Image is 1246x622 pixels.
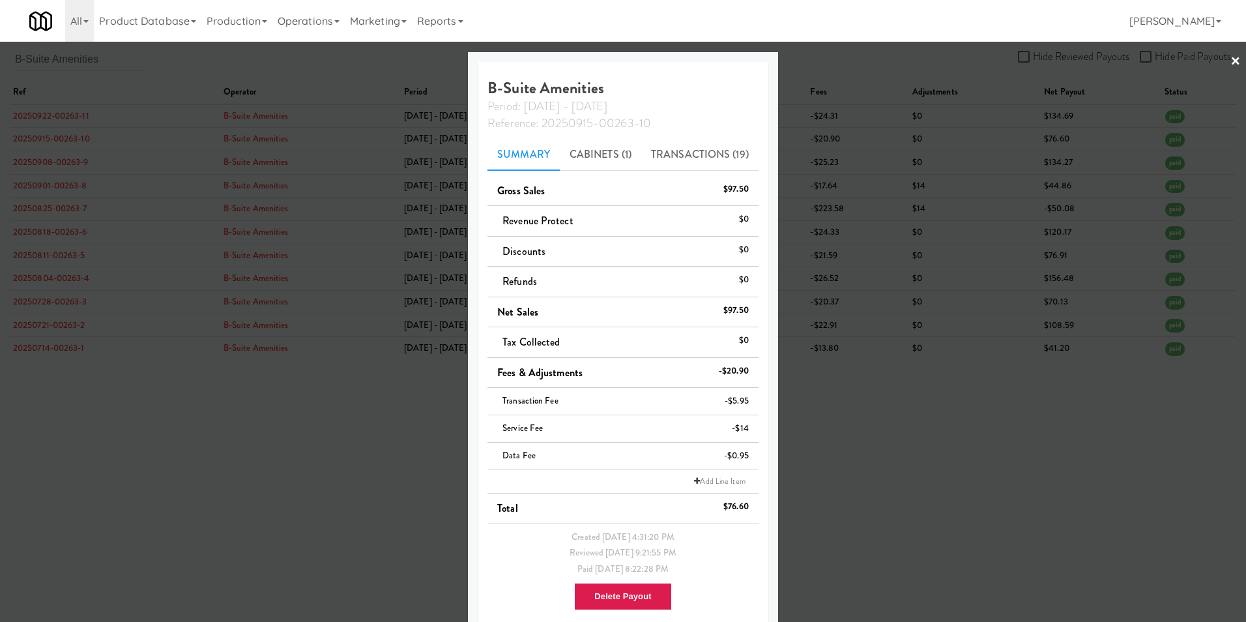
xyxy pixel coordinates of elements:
[487,443,759,470] li: Data Fee-$0.95
[502,394,558,407] span: Transaction Fee
[723,303,749,319] div: $97.50
[487,415,759,443] li: Service Fee-$14
[739,272,749,288] div: $0
[502,449,536,462] span: Data Fee
[497,545,749,561] div: Reviewed [DATE] 9:21:55 PM
[497,561,749,578] div: Paid [DATE] 8:22:28 PM
[1230,42,1241,82] a: ×
[691,475,748,488] a: Add Line Item
[497,183,545,198] span: Gross Sales
[487,80,759,131] h4: B-Suite Amenities
[725,393,749,409] div: -$5.95
[560,138,641,171] a: Cabinets (1)
[487,98,607,115] span: Period: [DATE] - [DATE]
[487,115,651,132] span: Reference: 20250915-00263-10
[497,365,583,380] span: Fees & Adjustments
[497,501,518,516] span: Total
[739,242,749,258] div: $0
[502,244,545,259] span: Discounts
[29,10,52,33] img: Micromart
[719,363,749,379] div: -$20.90
[502,334,560,349] span: Tax Collected
[502,213,573,228] span: Revenue Protect
[723,499,749,515] div: $76.60
[502,422,543,434] span: Service Fee
[487,388,759,415] li: Transaction Fee-$5.95
[497,304,538,319] span: Net Sales
[574,583,671,610] button: Delete Payout
[739,211,749,228] div: $0
[739,333,749,349] div: $0
[641,138,759,171] a: Transactions (19)
[732,421,748,437] div: -$14
[497,529,749,546] div: Created [DATE] 4:31:20 PM
[724,448,749,464] div: -$0.95
[502,274,537,289] span: Refunds
[723,181,749,198] div: $97.50
[487,138,560,171] a: Summary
